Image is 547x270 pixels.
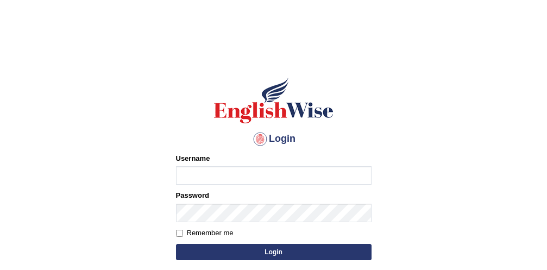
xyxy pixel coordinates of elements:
h4: Login [176,130,372,148]
label: Username [176,153,210,164]
input: Remember me [176,230,183,237]
label: Remember me [176,228,234,238]
img: Logo of English Wise sign in for intelligent practice with AI [212,76,336,125]
button: Login [176,244,372,260]
label: Password [176,190,209,200]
